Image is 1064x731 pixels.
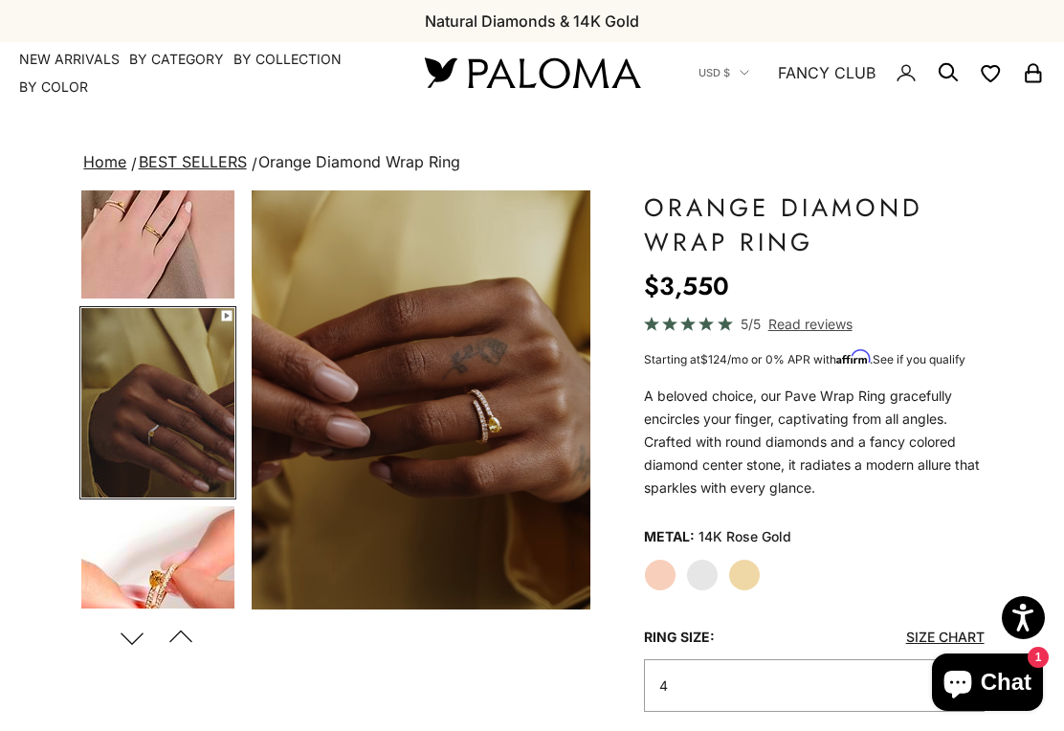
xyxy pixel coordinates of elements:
nav: Secondary navigation [698,42,1045,103]
span: 4 [659,677,668,694]
a: Home [83,152,126,171]
span: 5/5 [741,313,761,335]
div: A beloved choice, our Pave Wrap Ring gracefully encircles your finger, captivating from all angle... [644,385,985,499]
button: Go to item 8 [79,504,236,697]
h1: Orange Diamond Wrap Ring [644,190,985,259]
legend: Metal: [644,522,695,551]
button: Go to item 6 [79,108,236,300]
a: NEW ARRIVALS [19,50,120,69]
inbox-online-store-chat: Shopify online store chat [926,653,1049,716]
button: 4 [644,659,985,712]
span: Read reviews [768,313,853,335]
summary: By Collection [233,50,342,69]
a: See if you qualify - Learn more about Affirm Financing (opens in modal) [873,352,965,366]
span: Starting at /mo or 0% APR with . [644,352,965,366]
p: Natural Diamonds & 14K Gold [425,9,639,33]
sale-price: $3,550 [644,267,729,305]
span: USD $ [698,64,730,81]
summary: By Color [19,78,88,97]
img: #YellowGold #WhiteGold #RoseGold [81,308,234,498]
button: USD $ [698,64,749,81]
span: $124 [700,352,727,366]
nav: Primary navigation [19,50,379,97]
span: Affirm [836,350,870,365]
button: Go to item 7 [79,306,236,499]
img: #YellowGold #RoseGold #WhiteGold [81,110,234,299]
variant-option-value: 14K Rose Gold [698,522,791,551]
nav: breadcrumbs [79,149,984,176]
video: #YellowGold #WhiteGold #RoseGold [252,190,590,609]
a: FANCY CLUB [778,60,876,85]
a: 5/5 Read reviews [644,313,985,335]
legend: Ring Size: [644,623,715,652]
span: Orange Diamond Wrap Ring [258,152,460,171]
img: #YellowGold #WhiteGold #RoseGold [81,506,234,695]
div: Item 7 of 18 [252,190,590,609]
a: Size Chart [906,629,985,645]
summary: By Category [129,50,224,69]
a: BEST SELLERS [139,152,247,171]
